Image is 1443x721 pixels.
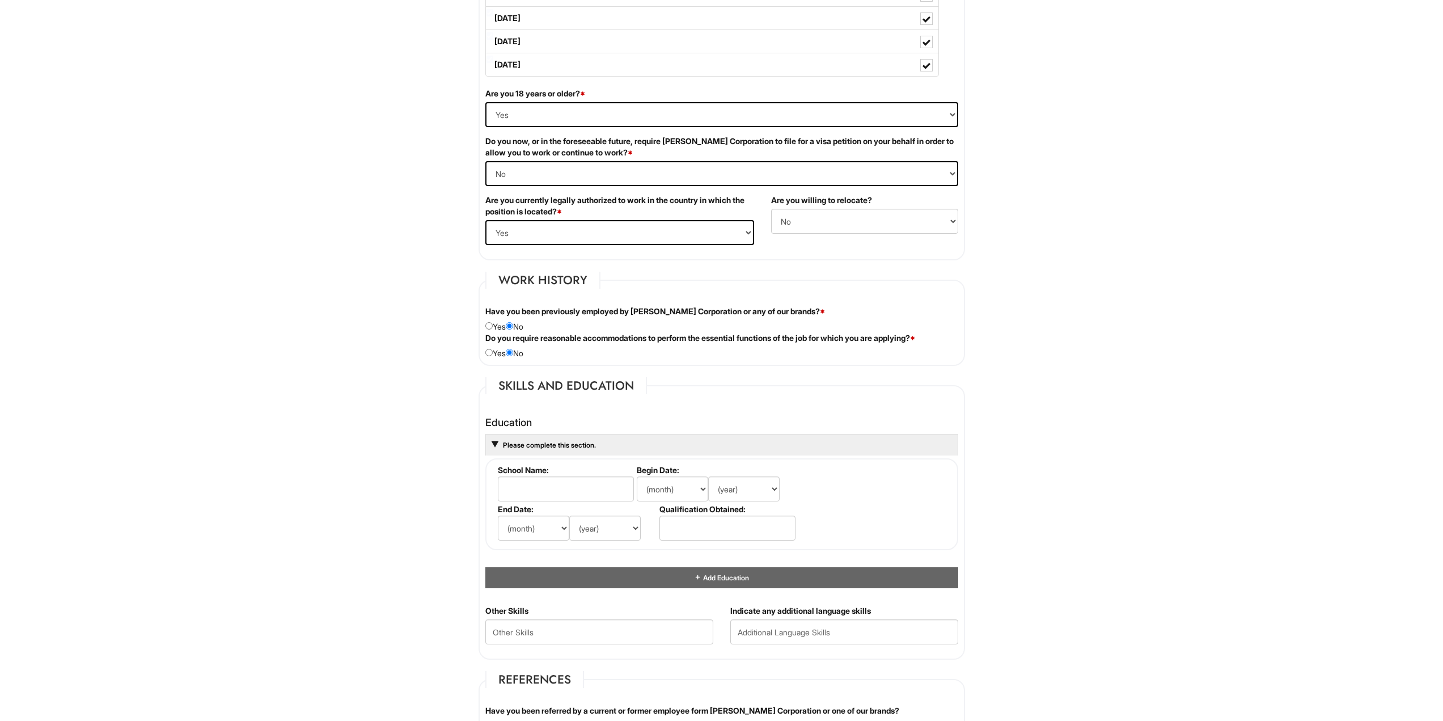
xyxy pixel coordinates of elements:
div: Yes No [477,332,967,359]
div: Yes No [477,306,967,332]
label: Other Skills [485,605,528,617]
label: [DATE] [486,7,938,29]
span: Add Education [701,574,748,582]
label: Do you now, or in the foreseeable future, require [PERSON_NAME] Corporation to file for a visa pe... [485,136,958,158]
h4: Education [485,417,958,428]
legend: References [485,671,584,688]
select: (Yes / No) [485,220,754,245]
label: Have you been referred by a current or former employee form [PERSON_NAME] Corporation or one of o... [485,705,899,716]
a: Please complete this section. [502,441,596,449]
label: Qualification Obtained: [659,504,794,514]
label: [DATE] [486,30,938,53]
label: School Name: [498,465,632,475]
legend: Skills and Education [485,377,647,394]
label: Are you willing to relocate? [771,195,872,206]
label: Do you require reasonable accommodations to perform the essential functions of the job for which ... [485,332,915,344]
legend: Work History [485,272,600,289]
input: Additional Language Skills [730,619,958,644]
input: Other Skills [485,619,713,644]
select: (Yes / No) [771,209,958,234]
label: Are you currently legally authorized to work in the country in which the position is located? [485,195,754,217]
label: Indicate any additional language skills [730,605,871,617]
label: [DATE] [486,53,938,76]
label: Are you 18 years or older? [485,88,585,99]
a: Add Education [694,574,748,582]
select: (Yes / No) [485,161,958,186]
label: Have you been previously employed by [PERSON_NAME] Corporation or any of our brands? [485,306,825,317]
label: Begin Date: [637,465,794,475]
select: (Yes / No) [485,102,958,127]
label: End Date: [498,504,655,514]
